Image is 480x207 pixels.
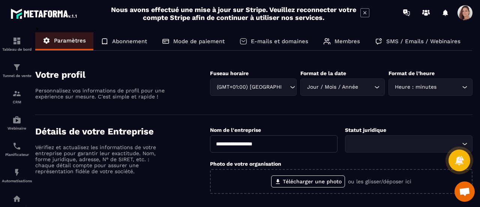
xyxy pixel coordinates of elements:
p: Personnalisez vos informations de profil pour une expérience sur mesure. C'est simple et rapide ! [35,88,166,100]
p: SMS / Emails / Webinaires [386,38,460,45]
img: logo [10,7,78,20]
a: schedulerschedulerPlanificateur [2,136,32,162]
input: Search for option [360,83,372,91]
h2: Nous avons effectué une mise à jour sur Stripe. Veuillez reconnecter votre compte Stripe afin de ... [111,6,357,21]
p: ou les glisser/déposer ici [348,178,411,184]
p: Abonnement [112,38,147,45]
input: Search for option [282,83,288,91]
p: Mode de paiement [173,38,225,45]
div: Search for option [300,79,384,96]
h4: Votre profil [35,70,210,80]
a: automationsautomationsAutomatisations [2,162,32,189]
img: automations [12,115,21,124]
span: (GMT+01:00) [GEOGRAPHIC_DATA] [215,83,282,91]
p: Membres [334,38,360,45]
a: formationformationCRM [2,83,32,110]
a: Ouvrir le chat [454,181,475,202]
h4: Détails de votre Entreprise [35,126,210,137]
label: Statut juridique [345,127,386,133]
div: Search for option [388,79,472,96]
span: Jour / Mois / Année [305,83,360,91]
div: Search for option [210,79,297,96]
label: Télécharger une photo [271,175,345,187]
input: Search for option [350,140,460,148]
a: formationformationTableau de bord [2,31,32,57]
div: Search for option [345,135,472,153]
p: Webinaire [2,126,32,130]
input: Search for option [438,83,460,91]
p: Votre logo doit avoir une hauteur minimale de 32 px et une taille maximale de 300 ko. [210,196,472,201]
label: Format de la date [300,70,346,76]
img: automations [12,194,21,203]
p: Automatisations [2,179,32,183]
label: Format de l’heure [388,70,435,76]
p: Paramètres [54,37,86,44]
a: formationformationTunnel de vente [2,57,32,83]
a: automationsautomationsWebinaire [2,110,32,136]
img: scheduler [12,142,21,151]
span: Heure : minutes [393,83,438,91]
p: CRM [2,100,32,104]
img: formation [12,63,21,72]
label: Nom de l'entreprise [210,127,261,133]
img: formation [12,89,21,98]
p: Tunnel de vente [2,74,32,78]
img: formation [12,36,21,45]
label: Fuseau horaire [210,70,249,76]
p: Tableau de bord [2,47,32,51]
img: automations [12,168,21,177]
p: E-mails et domaines [251,38,308,45]
label: Photo de votre organisation [210,161,281,167]
p: Vérifiez et actualisez les informations de votre entreprise pour garantir leur exactitude. Nom, f... [35,144,166,174]
p: Planificateur [2,153,32,157]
